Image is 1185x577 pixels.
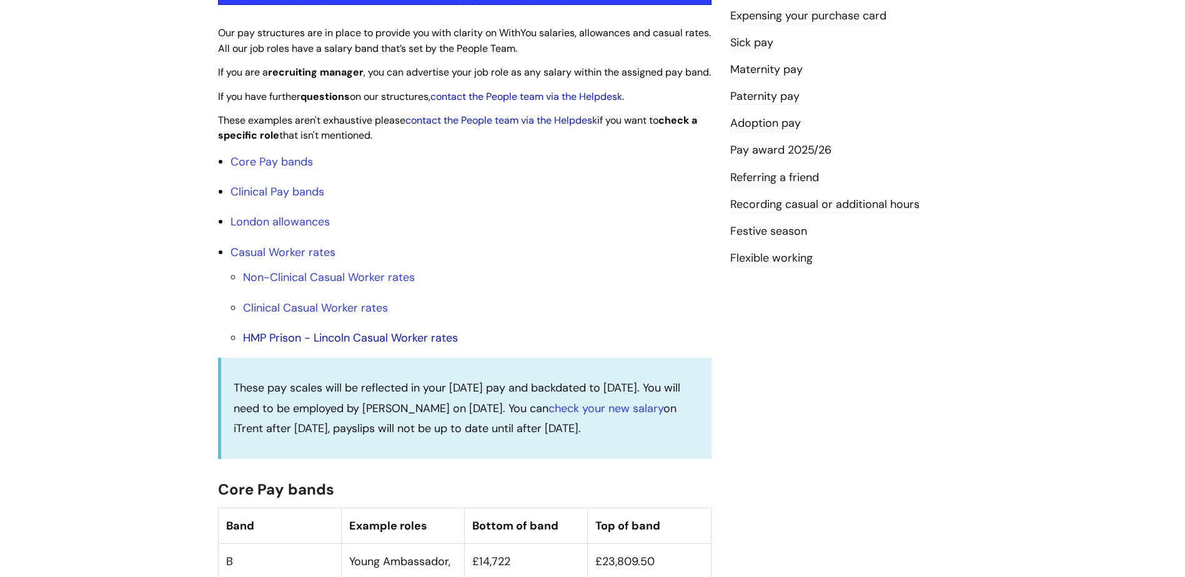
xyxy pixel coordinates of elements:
[730,250,813,267] a: Flexible working
[730,35,773,51] a: Sick pay
[218,508,341,543] th: Band
[218,90,624,103] span: If you have further on our structures, .
[218,66,711,79] span: If you are a , you can advertise your job role as any salary within the assigned pay band.
[231,154,313,169] a: Core Pay bands
[300,90,350,103] strong: questions
[730,8,886,24] a: Expensing your purchase card
[405,114,597,127] a: contact the People team via the Helpdesk
[588,508,711,543] th: Top of band
[218,26,711,55] span: Our pay structures are in place to provide you with clarity on WithYou salaries, allowances and c...
[730,116,801,132] a: Adoption pay
[730,142,831,159] a: Pay award 2025/26
[243,330,458,345] a: HMP Prison - Lincoln Casual Worker rates
[730,62,803,78] a: Maternity pay
[234,378,699,438] p: These pay scales will be reflected in your [DATE] pay and backdated to [DATE]. You will need to b...
[243,300,388,315] a: Clinical Casual Worker rates
[218,480,334,499] span: Core Pay bands
[231,184,324,199] a: Clinical Pay bands
[730,170,819,186] a: Referring a friend
[465,508,588,543] th: Bottom of band
[231,245,335,260] a: Casual Worker rates
[730,197,920,213] a: Recording casual or additional hours
[730,224,807,240] a: Festive season
[268,66,364,79] strong: recruiting manager
[243,270,415,285] a: Non-Clinical Casual Worker rates
[730,89,800,105] a: Paternity pay
[548,401,663,416] a: check your new salary
[231,214,330,229] a: London allowances
[341,508,464,543] th: Example roles
[218,114,697,142] span: These examples aren't exhaustive please if you want to that isn't mentioned.
[430,90,622,103] a: contact the People team via the Helpdesk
